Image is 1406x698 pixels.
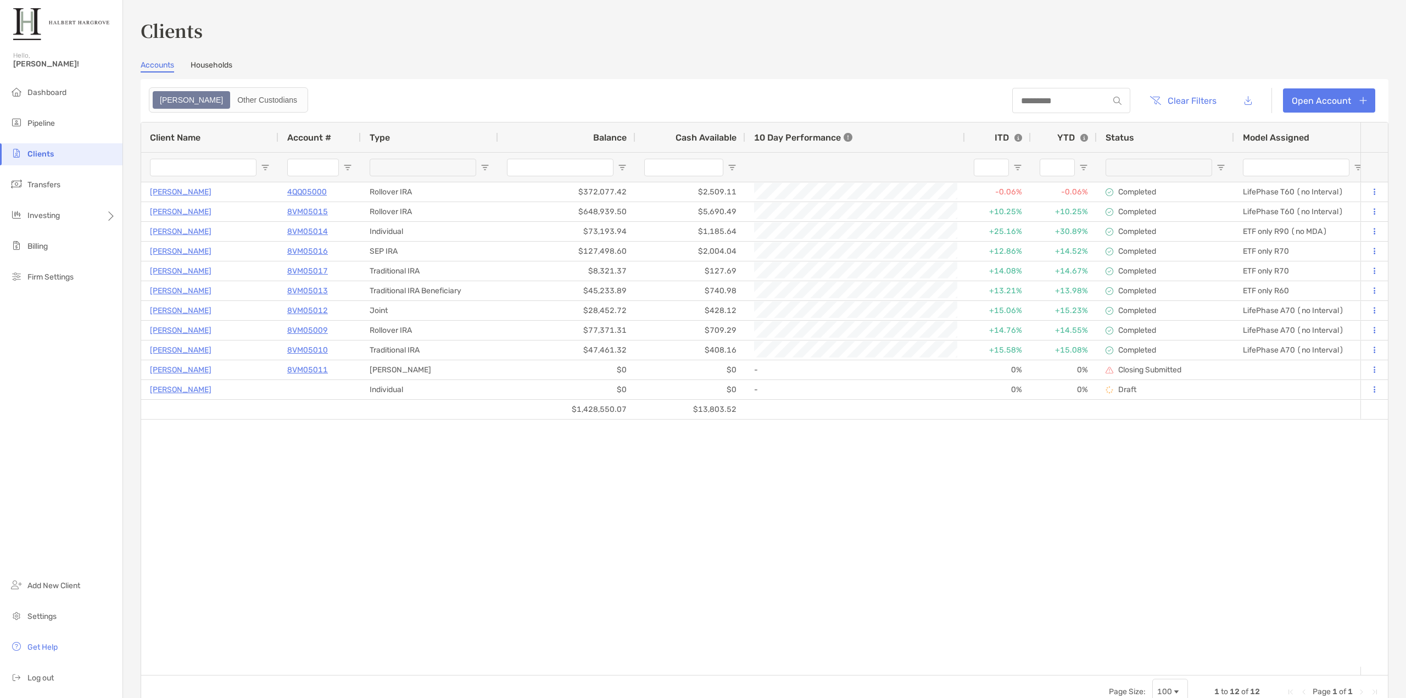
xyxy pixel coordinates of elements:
[498,281,635,300] div: $45,233.89
[1214,687,1219,696] span: 1
[27,272,74,282] span: Firm Settings
[27,119,55,128] span: Pipeline
[1031,222,1097,241] div: +30.89%
[635,301,745,320] div: $428.12
[498,321,635,340] div: $77,371.31
[1106,267,1113,275] img: complete icon
[1040,159,1075,176] input: YTD Filter Input
[1243,132,1309,143] span: Model Assigned
[191,60,232,72] a: Households
[995,132,1022,143] div: ITD
[1118,247,1156,256] p: Completed
[361,222,498,241] div: Individual
[965,301,1031,320] div: +15.06%
[361,182,498,202] div: Rollover IRA
[261,163,270,172] button: Open Filter Menu
[498,360,635,379] div: $0
[27,612,57,621] span: Settings
[361,301,498,320] div: Joint
[1234,202,1371,221] div: LifePhase T60 (no Interval)
[1234,242,1371,261] div: ETF only R70
[1332,687,1337,696] span: 1
[1118,365,1181,375] p: Closing Submitted
[1221,687,1228,696] span: to
[10,239,23,252] img: billing icon
[10,671,23,684] img: logout icon
[1141,88,1225,113] button: Clear Filters
[1234,340,1371,360] div: LifePhase A70 (no Interval)
[1031,281,1097,300] div: +13.98%
[1031,242,1097,261] div: +14.52%
[150,323,211,337] p: [PERSON_NAME]
[141,18,1388,43] h3: Clients
[965,340,1031,360] div: +15.58%
[231,92,303,108] div: Other Custodians
[27,643,58,652] span: Get Help
[1118,286,1156,295] p: Completed
[498,222,635,241] div: $73,193.94
[1118,227,1156,236] p: Completed
[635,380,745,399] div: $0
[635,400,745,419] div: $13,803.52
[150,383,211,397] p: [PERSON_NAME]
[635,242,745,261] div: $2,004.04
[507,159,613,176] input: Balance Filter Input
[1118,326,1156,335] p: Completed
[361,242,498,261] div: SEP IRA
[1357,688,1366,696] div: Next Page
[10,85,23,98] img: dashboard icon
[361,202,498,221] div: Rollover IRA
[965,360,1031,379] div: 0%
[150,363,211,377] a: [PERSON_NAME]
[10,147,23,160] img: clients icon
[287,284,328,298] a: 8VM05013
[1339,687,1346,696] span: of
[498,340,635,360] div: $47,461.32
[1234,222,1371,241] div: ETF only R90 (no MDA)
[150,284,211,298] p: [PERSON_NAME]
[287,363,328,377] a: 8VM05011
[150,159,256,176] input: Client Name Filter Input
[1234,182,1371,202] div: LifePhase T60 (no Interval)
[965,261,1031,281] div: +14.08%
[498,261,635,281] div: $8,321.37
[27,242,48,251] span: Billing
[1106,248,1113,255] img: complete icon
[287,304,328,317] a: 8VM05012
[1031,340,1097,360] div: +15.08%
[754,361,956,379] div: -
[974,159,1009,176] input: ITD Filter Input
[1057,132,1088,143] div: YTD
[150,132,200,143] span: Client Name
[150,225,211,238] a: [PERSON_NAME]
[287,225,328,238] p: 8VM05014
[1106,347,1113,354] img: complete icon
[1118,266,1156,276] p: Completed
[635,360,745,379] div: $0
[287,264,328,278] a: 8VM05017
[150,205,211,219] a: [PERSON_NAME]
[10,177,23,191] img: transfers icon
[287,159,339,176] input: Account # Filter Input
[754,381,956,399] div: -
[1106,188,1113,196] img: complete icon
[287,244,328,258] a: 8VM05016
[149,87,308,113] div: segmented control
[1013,163,1022,172] button: Open Filter Menu
[361,281,498,300] div: Traditional IRA Beneficiary
[1313,687,1331,696] span: Page
[1118,385,1136,394] p: Draft
[150,264,211,278] p: [PERSON_NAME]
[481,163,489,172] button: Open Filter Menu
[1354,163,1363,172] button: Open Filter Menu
[754,122,852,152] div: 10 Day Performance
[361,380,498,399] div: Individual
[1241,687,1248,696] span: of
[1234,301,1371,320] div: LifePhase A70 (no Interval)
[361,360,498,379] div: [PERSON_NAME]
[150,244,211,258] a: [PERSON_NAME]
